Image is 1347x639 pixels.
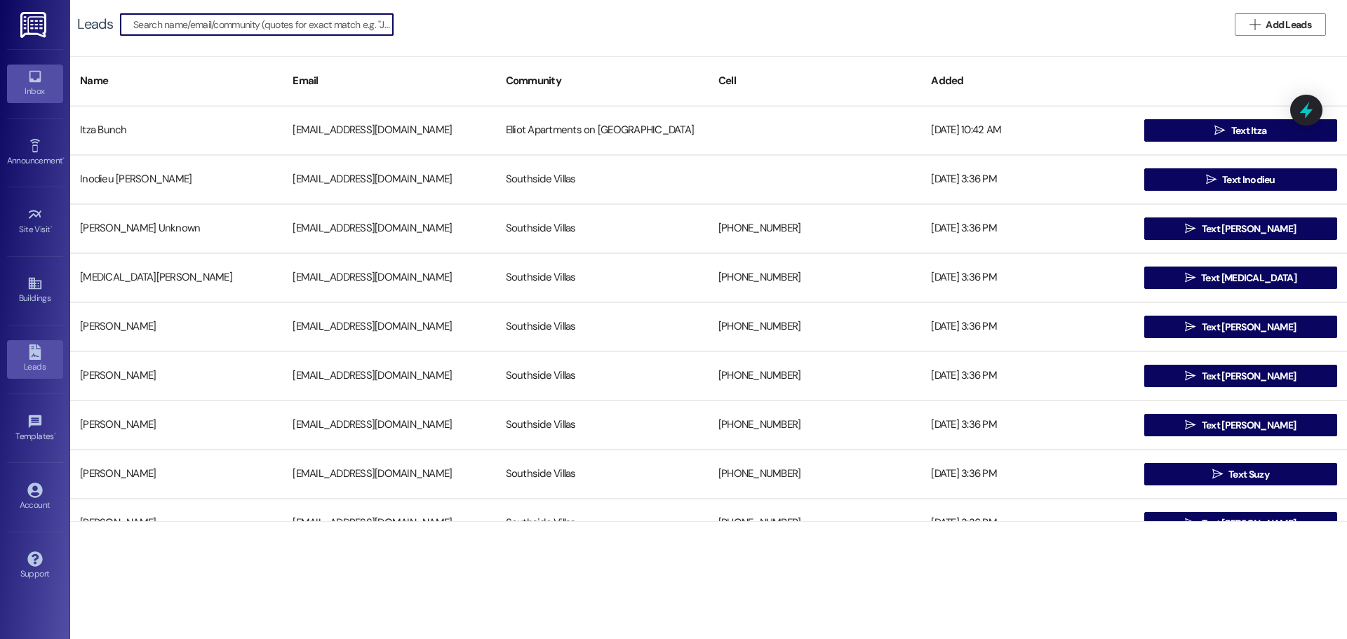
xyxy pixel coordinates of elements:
[1212,469,1223,480] i: 
[70,509,283,537] div: [PERSON_NAME]
[496,264,709,292] div: Southside Villas
[496,166,709,194] div: Southside Villas
[62,154,65,163] span: •
[283,411,495,439] div: [EMAIL_ADDRESS][DOMAIN_NAME]
[70,313,283,341] div: [PERSON_NAME]
[1144,512,1337,534] button: Text [PERSON_NAME]
[921,215,1134,243] div: [DATE] 3:36 PM
[1185,518,1195,529] i: 
[7,478,63,516] a: Account
[496,313,709,341] div: Southside Villas
[283,64,495,98] div: Email
[921,116,1134,144] div: [DATE] 10:42 AM
[1235,13,1326,36] button: Add Leads
[921,313,1134,341] div: [DATE] 3:36 PM
[7,547,63,585] a: Support
[283,362,495,390] div: [EMAIL_ADDRESS][DOMAIN_NAME]
[496,116,709,144] div: Elliot Apartments on [GEOGRAPHIC_DATA]
[1231,123,1267,138] span: Text Itza
[921,362,1134,390] div: [DATE] 3:36 PM
[1144,119,1337,142] button: Text Itza
[496,362,709,390] div: Southside Villas
[51,222,53,232] span: •
[921,264,1134,292] div: [DATE] 3:36 PM
[1228,467,1269,482] span: Text Suzy
[496,509,709,537] div: Southside Villas
[283,215,495,243] div: [EMAIL_ADDRESS][DOMAIN_NAME]
[1222,173,1275,187] span: Text Inodieu
[1144,365,1337,387] button: Text [PERSON_NAME]
[70,264,283,292] div: [MEDICAL_DATA][PERSON_NAME]
[496,460,709,488] div: Southside Villas
[70,460,283,488] div: [PERSON_NAME]
[1202,369,1296,384] span: Text [PERSON_NAME]
[283,313,495,341] div: [EMAIL_ADDRESS][DOMAIN_NAME]
[7,203,63,241] a: Site Visit •
[709,362,921,390] div: [PHONE_NUMBER]
[70,411,283,439] div: [PERSON_NAME]
[1202,418,1296,433] span: Text [PERSON_NAME]
[1185,419,1195,431] i: 
[1185,272,1195,283] i: 
[921,460,1134,488] div: [DATE] 3:36 PM
[1214,125,1225,136] i: 
[496,411,709,439] div: Southside Villas
[7,65,63,102] a: Inbox
[1144,267,1337,289] button: Text [MEDICAL_DATA]
[1206,174,1217,185] i: 
[1266,18,1311,32] span: Add Leads
[709,411,921,439] div: [PHONE_NUMBER]
[1202,222,1296,236] span: Text [PERSON_NAME]
[70,362,283,390] div: [PERSON_NAME]
[70,64,283,98] div: Name
[1185,370,1195,382] i: 
[70,116,283,144] div: Itza Bunch
[54,429,56,439] span: •
[283,264,495,292] div: [EMAIL_ADDRESS][DOMAIN_NAME]
[20,12,49,38] img: ResiDesk Logo
[70,166,283,194] div: Inodieu [PERSON_NAME]
[496,64,709,98] div: Community
[7,271,63,309] a: Buildings
[709,64,921,98] div: Cell
[921,166,1134,194] div: [DATE] 3:36 PM
[133,15,393,34] input: Search name/email/community (quotes for exact match e.g. "John Smith")
[1144,463,1337,485] button: Text Suzy
[921,509,1134,537] div: [DATE] 3:36 PM
[921,411,1134,439] div: [DATE] 3:36 PM
[1144,168,1337,191] button: Text Inodieu
[1201,271,1296,285] span: Text [MEDICAL_DATA]
[1144,217,1337,240] button: Text [PERSON_NAME]
[1185,321,1195,332] i: 
[1202,516,1296,531] span: Text [PERSON_NAME]
[496,215,709,243] div: Southside Villas
[77,17,113,32] div: Leads
[283,166,495,194] div: [EMAIL_ADDRESS][DOMAIN_NAME]
[709,509,921,537] div: [PHONE_NUMBER]
[7,340,63,378] a: Leads
[709,264,921,292] div: [PHONE_NUMBER]
[7,410,63,448] a: Templates •
[283,509,495,537] div: [EMAIL_ADDRESS][DOMAIN_NAME]
[921,64,1134,98] div: Added
[709,460,921,488] div: [PHONE_NUMBER]
[709,313,921,341] div: [PHONE_NUMBER]
[70,215,283,243] div: [PERSON_NAME] Unknown
[709,215,921,243] div: [PHONE_NUMBER]
[283,460,495,488] div: [EMAIL_ADDRESS][DOMAIN_NAME]
[283,116,495,144] div: [EMAIL_ADDRESS][DOMAIN_NAME]
[1144,316,1337,338] button: Text [PERSON_NAME]
[1144,414,1337,436] button: Text [PERSON_NAME]
[1185,223,1195,234] i: 
[1249,19,1260,30] i: 
[1202,320,1296,335] span: Text [PERSON_NAME]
